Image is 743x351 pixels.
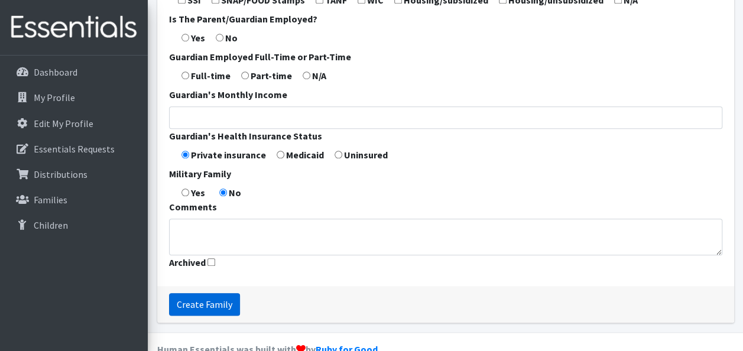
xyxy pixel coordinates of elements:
[34,168,87,180] p: Distributions
[34,194,67,206] p: Families
[34,118,93,129] p: Edit My Profile
[169,129,322,143] label: Guardian's Health Insurance Status
[251,69,292,83] label: Part-time
[169,167,231,181] label: Military Family
[5,162,143,186] a: Distributions
[169,12,317,26] label: Is The Parent/Guardian Employed?
[191,31,205,45] label: Yes
[344,148,388,162] label: Uninsured
[5,8,143,47] img: HumanEssentials
[312,69,326,83] label: N/A
[169,50,351,64] label: Guardian Employed Full-Time or Part-Time
[191,187,205,199] strong: Yes
[5,60,143,84] a: Dashboard
[229,187,241,199] strong: No
[225,31,238,45] label: No
[34,92,75,103] p: My Profile
[286,148,324,162] label: Medicaid
[5,86,143,109] a: My Profile
[5,188,143,212] a: Families
[169,255,206,269] label: Archived
[5,112,143,135] a: Edit My Profile
[169,200,217,214] label: Comments
[34,143,115,155] p: Essentials Requests
[34,66,77,78] p: Dashboard
[191,148,266,162] label: Private insurance
[5,137,143,161] a: Essentials Requests
[169,87,287,102] label: Guardian's Monthly Income
[169,293,240,316] input: Create Family
[191,69,231,83] label: Full-time
[5,213,143,237] a: Children
[34,219,68,231] p: Children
